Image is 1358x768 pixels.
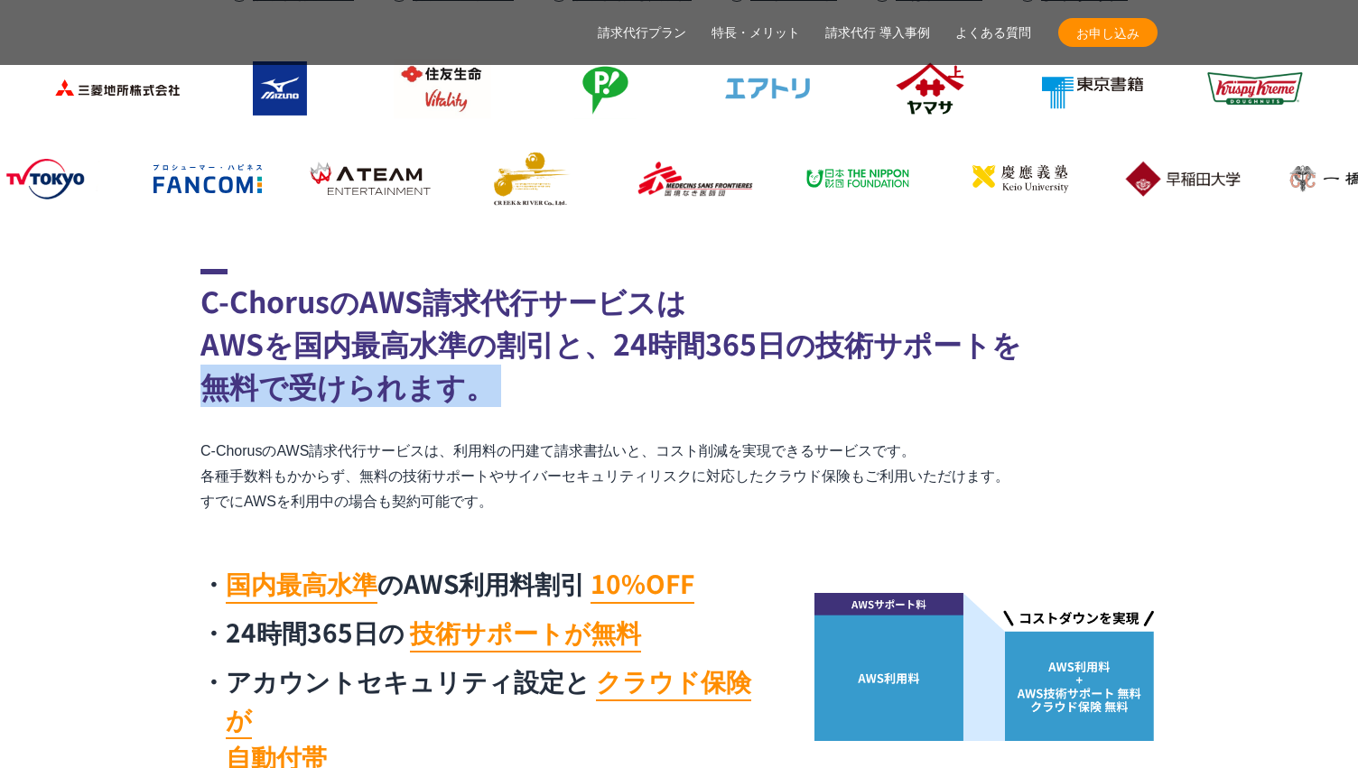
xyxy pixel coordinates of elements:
[598,23,686,42] a: 請求代行プラン
[853,52,998,125] img: ヤマサ醤油
[955,23,1031,42] a: よくある質問
[456,143,600,215] img: クリーク・アンド・リバー
[944,143,1088,215] img: 慶應義塾
[1178,52,1323,125] img: クリスピー・クリーム・ドーナツ
[528,52,673,125] img: フジモトHD
[1016,52,1160,125] img: 東京書籍
[1106,143,1251,215] img: 早稲田大学
[200,564,769,602] li: のAWS利用料割引
[200,269,1158,407] h2: C-ChorusのAWS請求代行サービスは AWSを国内最高水準の割引と、24時間365日の技術サポートを 無料で受けられます。
[293,143,438,215] img: エイチーム
[619,143,763,215] img: 国境なき医師団
[781,143,925,215] img: 日本財団
[1058,18,1158,47] a: お申し込み
[200,613,769,651] li: 24時間365日の
[131,143,275,215] img: ファンコミュニケーションズ
[226,565,377,604] mark: 国内最高水準
[41,52,185,125] img: 三菱地所
[691,52,835,125] img: エアトリ
[814,593,1158,742] img: AWS請求代行で大幅な割引が実現できる仕組み
[366,52,510,125] img: 住友生命保険相互
[410,614,641,652] mark: 技術サポートが無料
[591,565,694,604] mark: 10%OFF
[1058,23,1158,42] span: お申し込み
[825,23,930,42] a: 請求代行 導入事例
[203,52,348,125] img: ミズノ
[712,23,800,42] a: 特長・メリット
[200,439,1158,514] p: C-ChorusのAWS請求代行サービスは、利用料の円建て請求書払いと、コスト削減を実現できるサービスです。 各種手数料もかからず、無料の技術サポートやサイバーセキュリティリスクに対応したクラウ...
